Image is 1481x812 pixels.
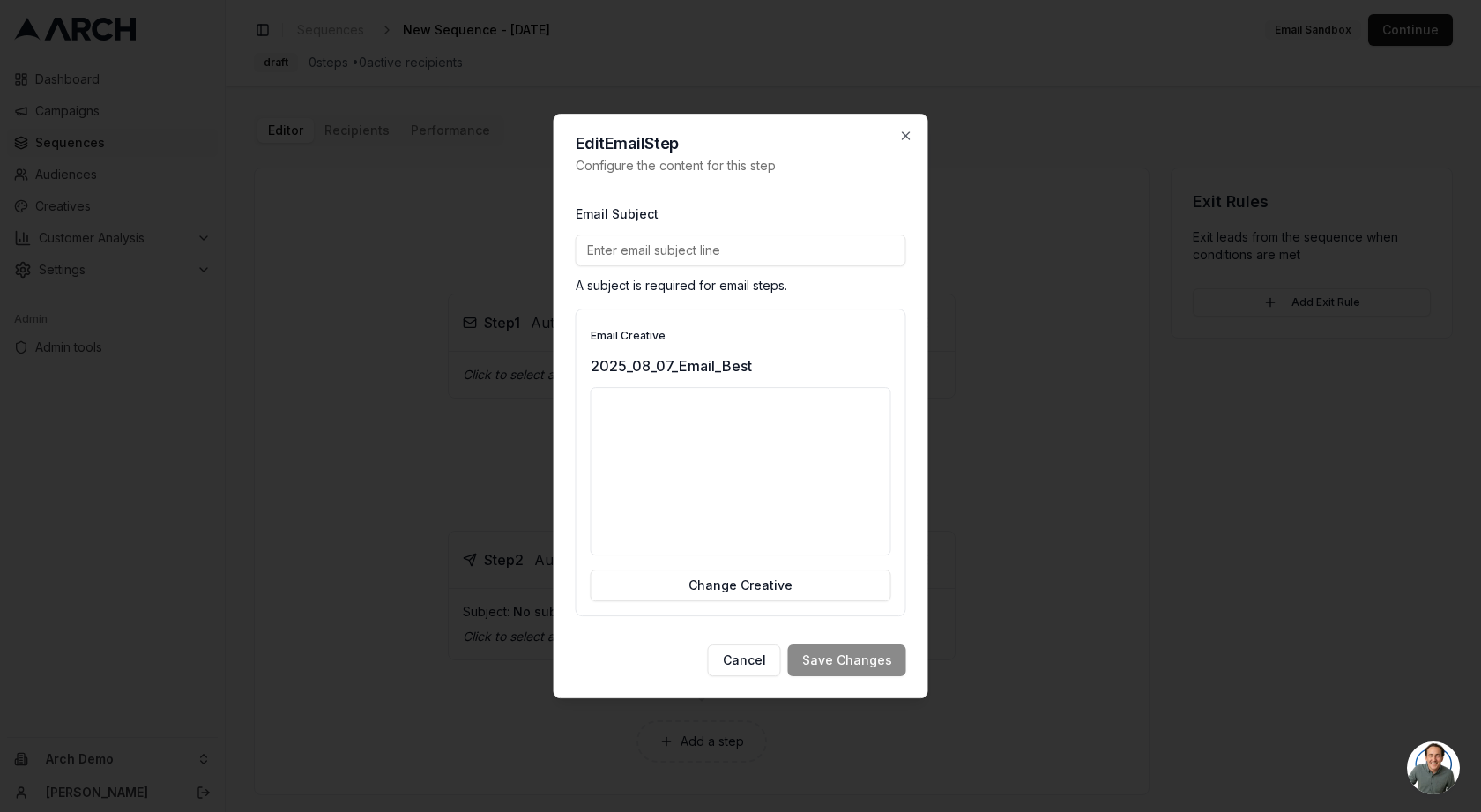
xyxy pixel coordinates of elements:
h2: Edit Email Step [576,136,906,152]
label: Email Creative [591,329,666,342]
input: Enter email subject line [576,235,906,266]
label: Email Subject [576,206,659,221]
p: 2025_08_07_Email_Best [591,355,891,376]
button: Change Creative [591,570,891,601]
p: A subject is required for email steps. [576,277,906,294]
button: Cancel [708,644,781,676]
p: Configure the content for this step [576,157,906,175]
